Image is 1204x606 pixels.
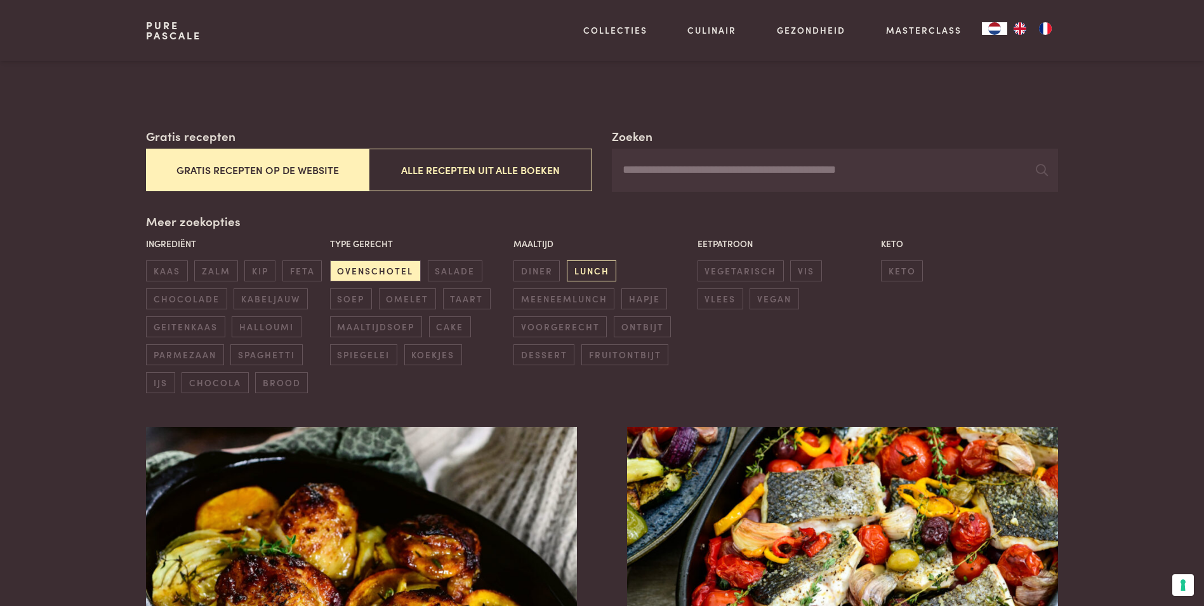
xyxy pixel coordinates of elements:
[330,237,507,250] p: Type gerecht
[881,260,923,281] span: keto
[982,22,1007,35] div: Language
[790,260,821,281] span: vis
[777,24,845,37] a: Gezondheid
[581,344,668,365] span: fruitontbijt
[1033,22,1058,35] a: FR
[428,260,482,281] span: salade
[282,260,322,281] span: feta
[886,24,962,37] a: Masterclass
[881,237,1058,250] p: Keto
[612,127,652,145] label: Zoeken
[146,288,227,309] span: chocolade
[698,288,743,309] span: vlees
[369,149,592,191] button: Alle recepten uit alle boeken
[404,344,462,365] span: koekjes
[146,127,235,145] label: Gratis recepten
[146,237,323,250] p: Ingrediënt
[750,288,798,309] span: vegan
[621,288,667,309] span: hapje
[232,316,301,337] span: halloumi
[330,344,397,365] span: spiegelei
[182,372,248,393] span: chocola
[146,260,187,281] span: kaas
[379,288,436,309] span: omelet
[513,237,691,250] p: Maaltijd
[583,24,647,37] a: Collecties
[443,288,491,309] span: taart
[982,22,1007,35] a: NL
[1172,574,1194,596] button: Uw voorkeuren voor toestemming voor trackingtechnologieën
[614,316,671,337] span: ontbijt
[194,260,237,281] span: zalm
[513,288,614,309] span: meeneemlunch
[513,344,574,365] span: dessert
[330,288,372,309] span: soep
[1007,22,1058,35] ul: Language list
[146,20,201,41] a: PurePascale
[429,316,471,337] span: cake
[330,260,421,281] span: ovenschotel
[982,22,1058,35] aside: Language selected: Nederlands
[513,260,560,281] span: diner
[513,316,607,337] span: voorgerecht
[687,24,736,37] a: Culinair
[234,288,307,309] span: kabeljauw
[698,237,875,250] p: Eetpatroon
[698,260,784,281] span: vegetarisch
[244,260,275,281] span: kip
[1007,22,1033,35] a: EN
[146,316,225,337] span: geitenkaas
[567,260,616,281] span: lunch
[146,149,369,191] button: Gratis recepten op de website
[330,316,422,337] span: maaltijdsoep
[230,344,302,365] span: spaghetti
[146,344,223,365] span: parmezaan
[255,372,308,393] span: brood
[146,372,175,393] span: ijs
